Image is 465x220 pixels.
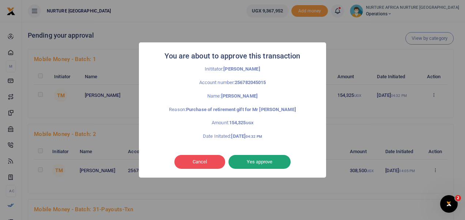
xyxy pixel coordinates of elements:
[155,92,310,100] p: Name:
[235,80,266,85] strong: 256782045015
[174,155,225,169] button: Cancel
[155,79,310,87] p: Account number:
[221,93,258,99] strong: [PERSON_NAME]
[155,133,310,140] p: Date Initated:
[223,66,260,72] strong: [PERSON_NAME]
[165,50,300,62] h2: You are about to approve this transaction
[155,119,310,127] p: Amount:
[455,195,461,201] span: 2
[229,120,253,125] strong: 154,325
[186,107,296,112] strong: Purchase of retirement gift for Mr [PERSON_NAME]
[155,106,310,114] p: Reason:
[228,155,291,169] button: Yes approve
[246,134,262,139] small: 04:32 PM
[246,121,253,125] small: UGX
[440,195,458,213] iframe: Intercom live chat
[231,133,262,139] strong: [DATE]
[155,65,310,73] p: Inititator:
